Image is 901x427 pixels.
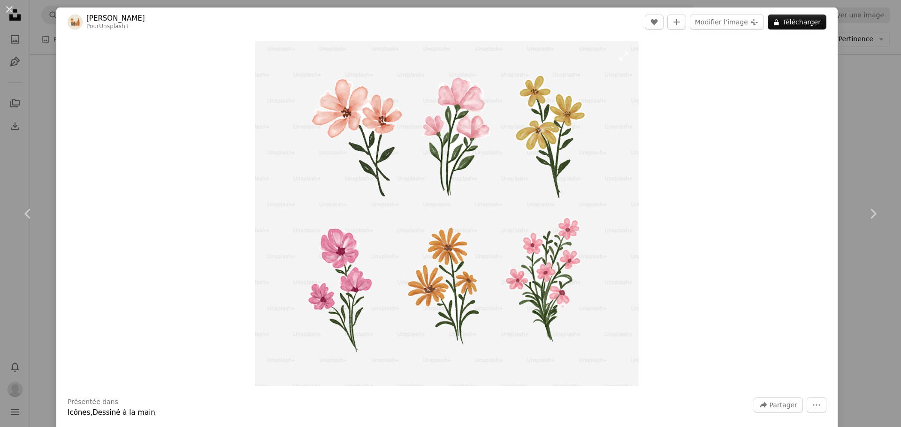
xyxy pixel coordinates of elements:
[770,398,797,412] span: Partager
[68,15,83,30] img: Accéder au profil de Eva Wahyuni
[754,397,803,412] button: Partager cette image
[92,408,155,417] a: Dessiné à la main
[255,41,639,386] button: Zoom sur cette image
[768,15,826,30] button: Télécharger
[68,408,90,417] a: Icônes
[807,397,826,412] button: Plus d’actions
[845,169,901,259] a: Suivant
[255,41,639,386] img: Un bouquet de fleurs qui sont sur un fond blanc
[86,14,145,23] a: [PERSON_NAME]
[645,15,664,30] button: J’aime
[90,408,92,417] span: ,
[667,15,686,30] button: Ajouter à la collection
[99,23,130,30] a: Unsplash+
[68,397,118,407] h3: Présentée dans
[690,15,764,30] button: Modifier l’image
[86,23,145,30] div: Pour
